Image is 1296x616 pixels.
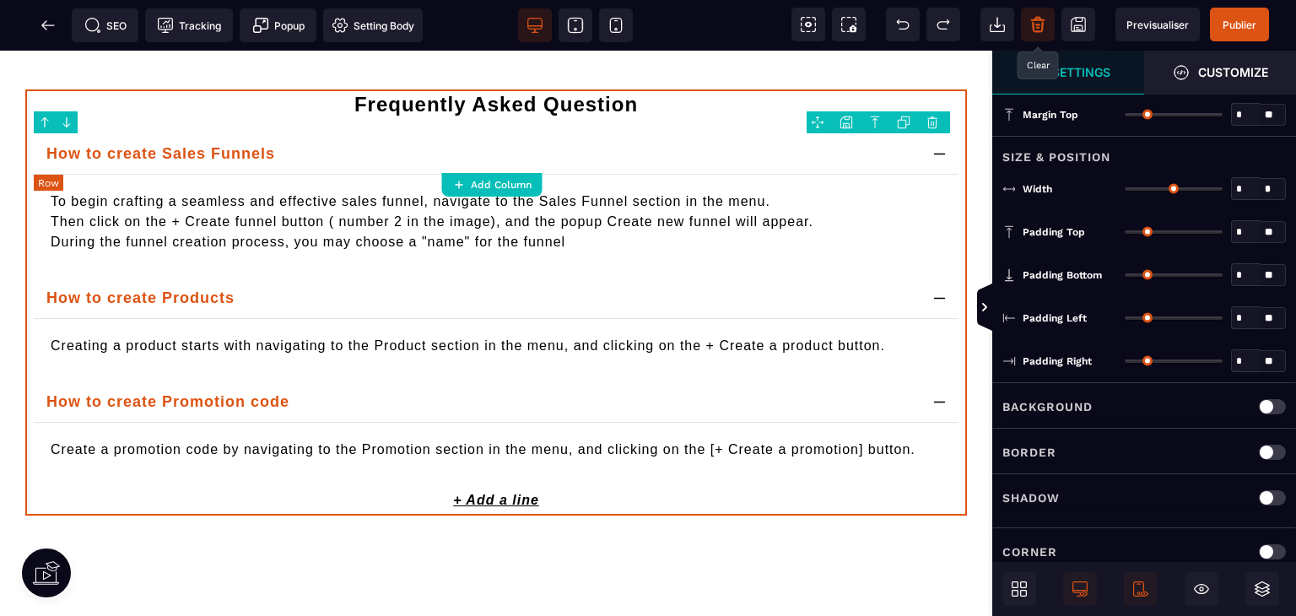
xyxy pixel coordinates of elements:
[1223,19,1256,31] span: Publier
[1198,66,1268,78] strong: Customize
[1023,108,1078,122] span: Margin Top
[1023,354,1092,368] span: Padding Right
[51,285,942,305] p: Creating a product starts with navigating to the Product section in the menu, and clicking on the...
[1052,66,1110,78] strong: Settings
[1002,397,1093,417] p: Background
[51,141,942,161] p: To begin crafting a seamless and effective sales funnel, navigate to the Sales Funnel section in ...
[252,17,305,34] span: Popup
[1185,572,1218,606] span: Hide/Show Block
[1002,542,1057,562] p: Corner
[1245,572,1279,606] span: Open Layers
[471,179,532,191] strong: Add Column
[992,51,1144,95] span: Settings
[1023,225,1085,239] span: Padding Top
[832,8,866,41] span: Screenshot
[1124,572,1158,606] span: Mobile Only
[1002,488,1060,508] p: Shadow
[791,8,825,41] span: View components
[1023,182,1052,196] span: Width
[51,389,942,409] p: Create a promotion code by navigating to the Promotion section in the menu, and clicking on the [...
[332,17,414,34] span: Setting Body
[51,181,942,202] p: During the funnel creation process, you may choose a "name" for the funnel
[1144,51,1296,95] span: Open Style Manager
[51,161,942,181] p: Then click on the + Create funnel button ( number 2 in the image), and the popup Create new funne...
[46,235,916,259] p: How to create Products
[84,17,127,34] span: SEO
[1115,8,1200,41] span: Preview
[25,435,967,465] p: + Add a line
[1002,442,1056,462] p: Border
[441,173,542,197] button: Add Column
[1126,19,1189,31] span: Previsualiser
[25,39,967,69] h1: Frequently Asked Question
[1002,572,1036,606] span: Open Blocks
[1023,311,1087,325] span: Padding Left
[1063,572,1097,606] span: Desktop Only
[157,17,221,34] span: Tracking
[46,339,916,363] p: How to create Promotion code
[992,136,1296,167] div: Size & Position
[1023,268,1102,282] span: Padding Bottom
[46,91,916,115] p: How to create Sales Funnels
